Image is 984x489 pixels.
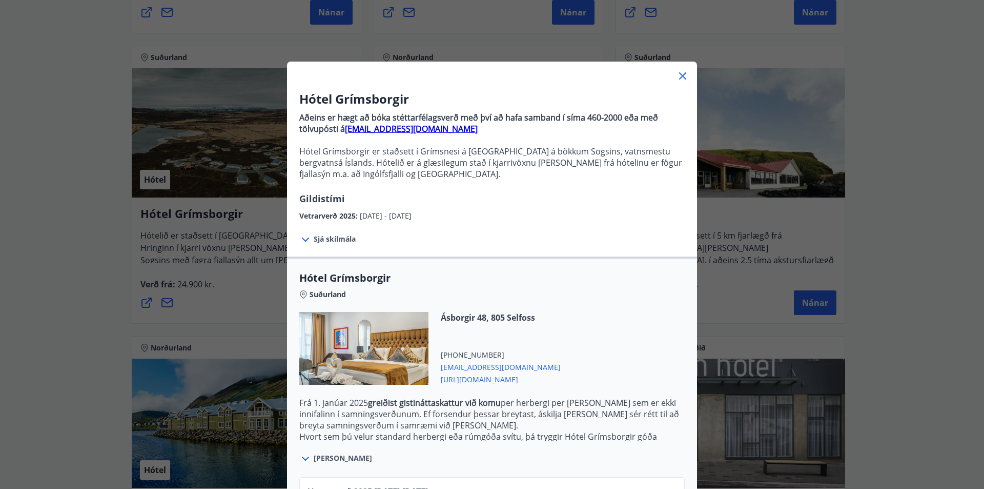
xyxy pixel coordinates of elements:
span: Gildistími [299,192,345,205]
a: [EMAIL_ADDRESS][DOMAIN_NAME] [345,123,478,134]
p: Hvort sem þú velur standard herbergi eða rúmgóða svítu, þá tryggir Hótel Grímsborgir góða upplifu... [299,431,685,454]
strong: Aðeins er hægt að bóka stéttarfélagsverð með því að hafa samband í síma 460-2000 eða með tölvupós... [299,112,658,134]
p: Hótel Grímsborgir er staðsett í Grímsnesi á [GEOGRAPHIC_DATA] á bökkum Sogsins, vatnsmestu bergva... [299,146,685,180]
span: Ásborgir 48, 805 Selfoss [441,312,561,323]
span: [DATE] - [DATE] [360,211,412,221]
span: [PERSON_NAME] [314,453,372,463]
h3: Hótel Grímsborgir [299,90,685,108]
strong: greiðist gistináttaskattur við komu [368,397,501,408]
span: Hótel Grímsborgir [299,271,685,285]
span: [EMAIL_ADDRESS][DOMAIN_NAME] [441,360,561,373]
span: [PHONE_NUMBER] [441,350,561,360]
span: [URL][DOMAIN_NAME] [441,373,561,385]
p: Frá 1. janúar 2025 per herbergi per [PERSON_NAME] sem er ekki innifalinn í samningsverðunum. Ef f... [299,397,685,431]
span: Sjá skilmála [314,234,356,244]
span: Suðurland [310,289,346,300]
span: Vetrarverð 2025 : [299,211,360,221]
